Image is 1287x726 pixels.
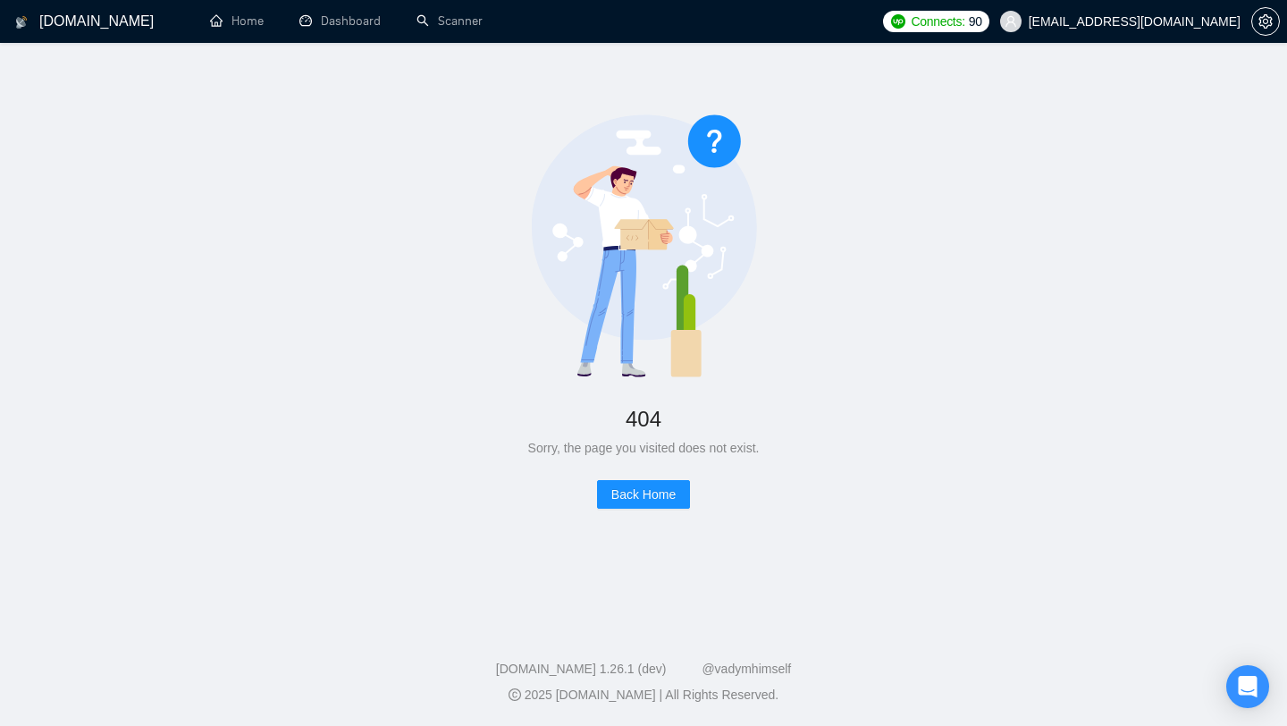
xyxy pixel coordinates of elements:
[1005,15,1017,28] span: user
[1226,665,1269,708] div: Open Intercom Messenger
[509,688,521,701] span: copyright
[1251,7,1280,36] button: setting
[210,13,264,29] a: homeHome
[597,480,690,509] button: Back Home
[911,12,964,31] span: Connects:
[57,438,1230,458] div: Sorry, the page you visited does not exist.
[299,13,381,29] a: dashboardDashboard
[891,14,905,29] img: upwork-logo.png
[611,485,676,504] span: Back Home
[1252,14,1279,29] span: setting
[14,686,1273,705] div: 2025 [DOMAIN_NAME] | All Rights Reserved.
[57,400,1230,438] div: 404
[15,8,28,37] img: logo
[496,662,667,676] a: [DOMAIN_NAME] 1.26.1 (dev)
[702,662,791,676] a: @vadymhimself
[416,13,483,29] a: searchScanner
[1251,14,1280,29] a: setting
[969,12,982,31] span: 90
